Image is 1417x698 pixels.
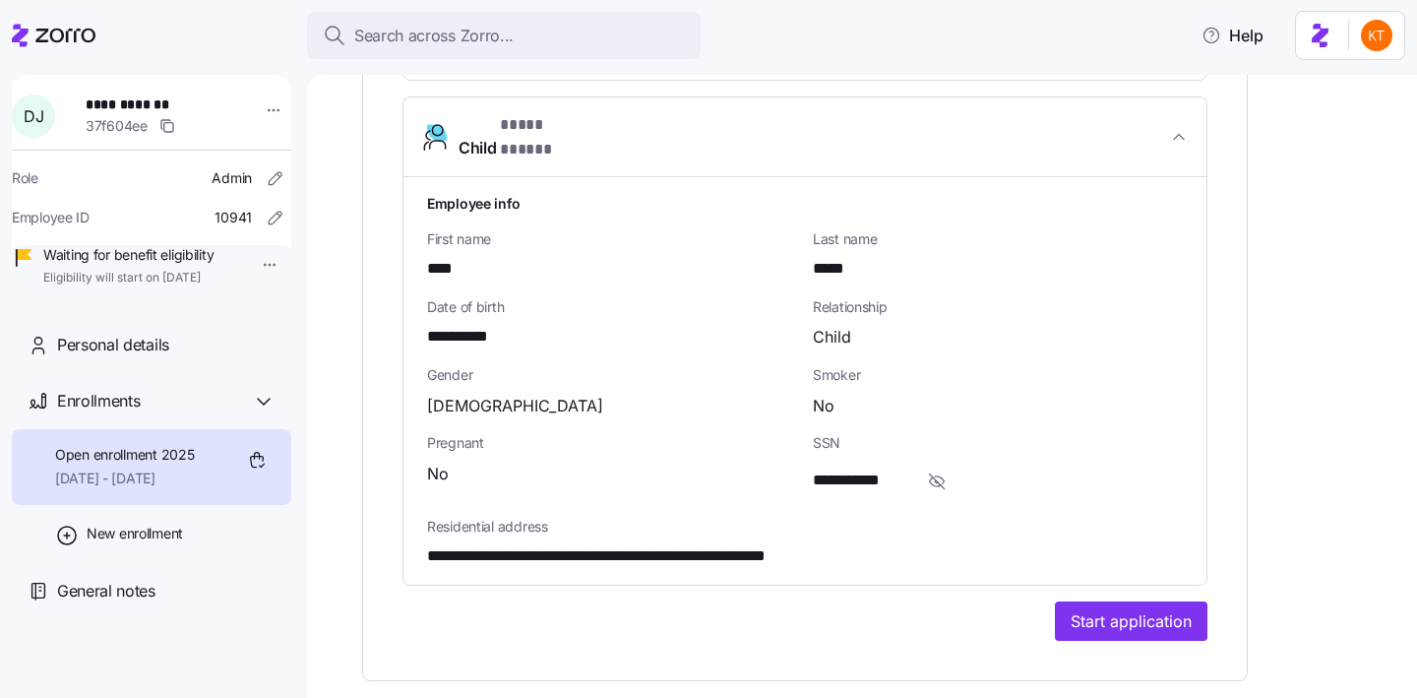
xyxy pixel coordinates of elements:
h1: Employee info [427,193,1183,214]
span: No [427,462,449,486]
span: Admin [212,168,252,188]
span: Open enrollment 2025 [55,445,194,465]
span: Employee ID [12,208,90,227]
button: Search across Zorro... [307,12,701,59]
button: Help [1186,16,1279,55]
span: Enrollments [57,389,140,413]
span: [DEMOGRAPHIC_DATA] [427,394,603,418]
span: Child [813,325,851,349]
span: Relationship [813,297,1183,317]
span: 37f604ee [86,116,148,136]
span: Help [1201,24,1263,47]
span: [DATE] - [DATE] [55,469,194,488]
img: aad2ddc74cf02b1998d54877cdc71599 [1361,20,1392,51]
span: General notes [57,579,155,603]
span: Child [459,113,591,160]
span: Smoker [813,365,1183,385]
span: Last name [813,229,1183,249]
span: No [813,394,834,418]
span: D J [24,108,43,124]
span: Personal details [57,333,169,357]
span: Eligibility will start on [DATE] [43,270,214,286]
span: Pregnant [427,433,797,453]
button: Start application [1055,602,1207,641]
span: Gender [427,365,797,385]
span: Waiting for benefit eligibility [43,245,214,265]
span: 10941 [215,208,252,227]
span: Residential address [427,517,1183,537]
span: Role [12,168,38,188]
span: Search across Zorro... [354,24,514,48]
span: First name [427,229,797,249]
span: Start application [1071,609,1192,633]
span: SSN [813,433,1183,453]
span: Date of birth [427,297,797,317]
span: New enrollment [87,524,183,543]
